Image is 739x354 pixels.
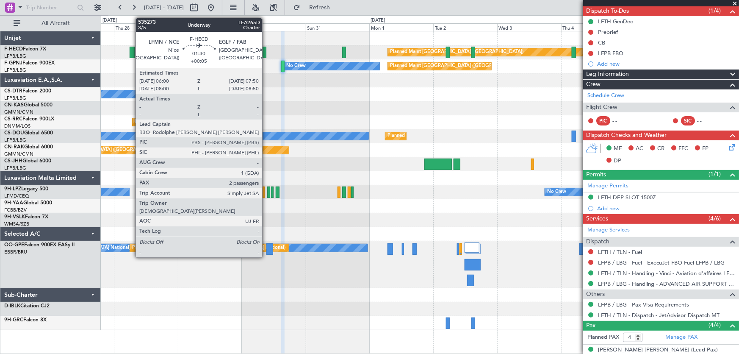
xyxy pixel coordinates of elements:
[286,60,306,72] div: No Crew
[242,23,306,31] div: Sat 30
[387,130,521,142] div: Planned Maint [GEOGRAPHIC_DATA] ([GEOGRAPHIC_DATA])
[4,215,48,220] a: 9H-VSLKFalcon 7X
[4,243,24,248] span: OO-GPE
[598,280,735,287] a: LFPB / LBG - Handling - ADVANCED AIR SUPPORT LFPB
[702,145,709,153] span: FP
[497,23,561,31] div: Wed 3
[681,116,695,125] div: SIC
[4,145,24,150] span: CN-RAK
[598,259,725,266] a: LFPB / LBG - Fuel - ExecuJet FBO Fuel LFPB / LBG
[4,103,53,108] a: CN-KASGlobal 5000
[636,145,643,153] span: AC
[612,117,631,125] div: - -
[587,226,630,234] a: Manage Services
[586,170,606,180] span: Permits
[4,131,53,136] a: CS-DOUGlobal 6500
[4,165,26,171] a: LFPB/LBG
[4,47,46,52] a: F-HECDFalcon 7X
[4,117,54,122] a: CS-RRCFalcon 900LX
[4,187,21,192] span: 9H-LPZ
[614,157,621,165] span: DP
[561,23,625,31] div: Thu 4
[547,186,567,198] div: No Crew
[26,1,75,14] input: Trip Number
[4,47,23,52] span: F-HECD
[4,201,52,206] a: 9H-YAAGlobal 5000
[4,215,25,220] span: 9H-VSLK
[4,89,51,94] a: CS-DTRFalcon 2000
[598,18,633,25] div: LFTH GenDec
[598,312,720,319] a: LFTH / TLN - Dispatch - JetAdvisor Dispatch MT
[102,17,117,24] div: [DATE]
[4,207,27,213] a: FCBB/BZV
[371,17,385,24] div: [DATE]
[144,4,184,11] span: [DATE] - [DATE]
[597,205,735,212] div: Add new
[586,290,605,299] span: Others
[4,109,33,115] a: GMMN/CMN
[709,6,721,15] span: (1/4)
[597,60,735,67] div: Add new
[390,46,523,59] div: Planned Maint [GEOGRAPHIC_DATA] ([GEOGRAPHIC_DATA])
[306,23,370,31] div: Sun 31
[4,61,55,66] a: F-GPNJFalcon 900EX
[4,318,23,323] span: 9H-GRC
[4,193,29,199] a: LFMD/CEQ
[4,304,50,309] a: D-IBLKCitation CJ2
[709,214,721,223] span: (4/6)
[598,50,623,57] div: LFPB FBO
[598,248,642,256] a: LFTH / TLN - Fuel
[9,17,92,30] button: All Aircraft
[709,321,721,329] span: (4/4)
[614,145,622,153] span: MF
[665,333,697,342] a: Manage PAX
[4,159,51,164] a: CS-JHHGlobal 6000
[4,95,26,101] a: LFPB/LBG
[4,117,22,122] span: CS-RRC
[586,321,595,331] span: Pax
[135,116,268,128] div: Planned Maint [GEOGRAPHIC_DATA] ([GEOGRAPHIC_DATA])
[4,53,26,59] a: LFPB/LBG
[178,23,242,31] div: Fri 29
[4,249,27,255] a: EBBR/BRU
[4,89,22,94] span: CS-DTR
[4,318,47,323] a: 9H-GRCFalcon 8X
[4,137,26,143] a: LFPB/LBG
[4,145,53,150] a: CN-RAKGlobal 6000
[4,131,24,136] span: CS-DOU
[132,242,285,254] div: Planned Maint [GEOGRAPHIC_DATA] ([GEOGRAPHIC_DATA] National)
[697,117,716,125] div: - -
[4,123,30,129] a: DNMM/LOS
[598,194,656,201] div: LFTH DEP SLOT 1500Z
[586,6,629,16] span: Dispatch To-Dos
[289,1,340,14] button: Refresh
[4,103,24,108] span: CN-KAS
[4,187,48,192] a: 9H-LPZLegacy 500
[433,23,497,31] div: Tue 2
[587,333,619,342] label: Planned PAX
[587,92,624,100] a: Schedule Crew
[586,80,601,89] span: Crew
[598,39,605,46] div: CB
[302,5,338,11] span: Refresh
[709,170,721,178] span: (1/1)
[22,20,89,26] span: All Aircraft
[587,182,628,190] a: Manage Permits
[390,60,523,72] div: Planned Maint [GEOGRAPHIC_DATA] ([GEOGRAPHIC_DATA])
[586,103,617,112] span: Flight Crew
[586,70,629,79] span: Leg Information
[4,221,29,227] a: WMSA/SZB
[4,243,75,248] a: OO-GPEFalcon 900EX EASy II
[598,28,618,36] div: Prebrief
[4,159,22,164] span: CS-JHH
[596,116,610,125] div: PIC
[586,214,608,224] span: Services
[586,237,609,247] span: Dispatch
[369,23,433,31] div: Mon 1
[4,201,23,206] span: 9H-YAA
[4,304,20,309] span: D-IBLK
[4,151,33,157] a: GMMN/CMN
[657,145,664,153] span: CR
[678,145,688,153] span: FFC
[598,301,689,308] a: LFPB / LBG - Pax Visa Requirements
